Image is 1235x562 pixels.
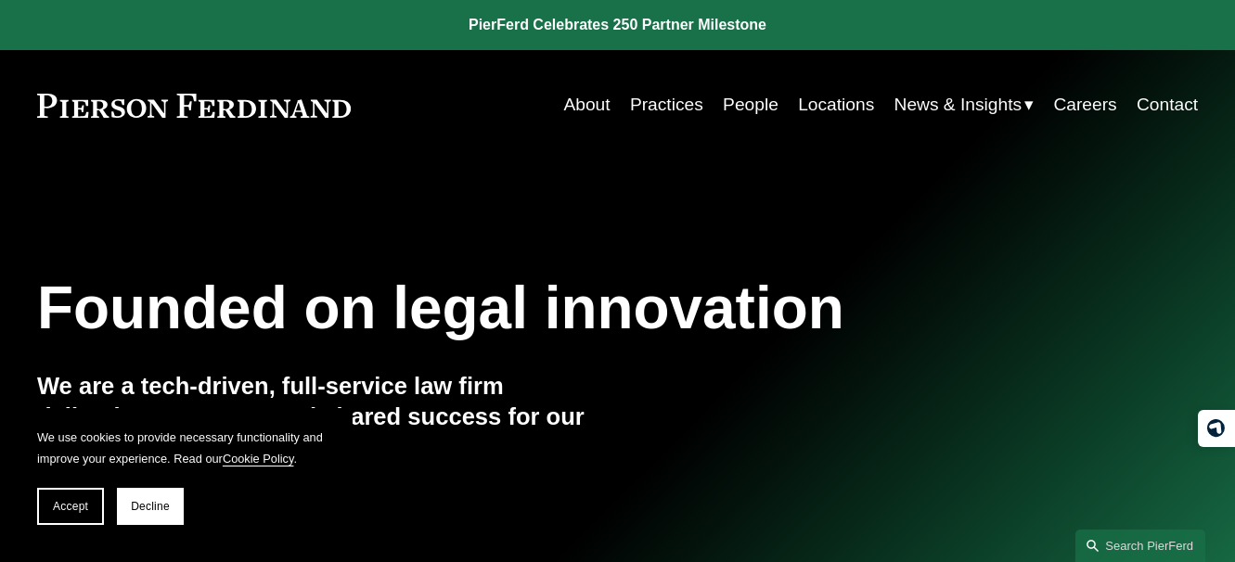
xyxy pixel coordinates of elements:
[1053,87,1116,122] a: Careers
[37,488,104,525] button: Accept
[53,500,88,513] span: Accept
[1137,87,1198,122] a: Contact
[131,500,170,513] span: Decline
[798,87,874,122] a: Locations
[37,427,334,469] p: We use cookies to provide necessary functionality and improve your experience. Read our .
[894,89,1023,121] span: News & Insights
[37,371,618,461] h4: We are a tech-driven, full-service law firm delivering outcomes and shared success for our global...
[1075,530,1205,562] a: Search this site
[723,87,778,122] a: People
[37,275,1005,342] h1: Founded on legal innovation
[223,452,294,466] a: Cookie Policy
[563,87,610,122] a: About
[117,488,184,525] button: Decline
[630,87,703,122] a: Practices
[19,408,353,543] section: Cookie banner
[894,87,1035,122] a: folder dropdown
